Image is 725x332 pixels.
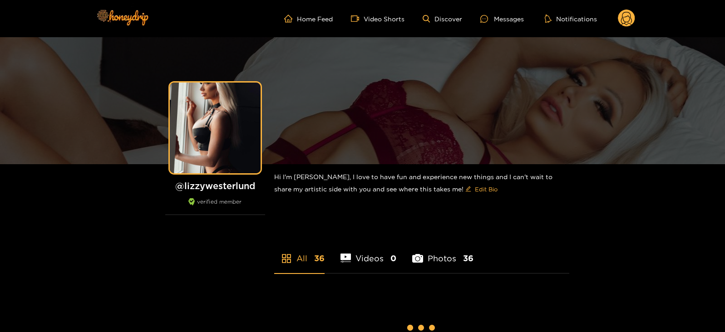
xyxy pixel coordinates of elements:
[314,253,325,264] span: 36
[475,185,498,194] span: Edit Bio
[274,232,325,273] li: All
[542,14,600,23] button: Notifications
[390,253,396,264] span: 0
[284,15,297,23] span: home
[351,15,404,23] a: Video Shorts
[463,253,473,264] span: 36
[464,182,499,196] button: editEdit Bio
[351,15,364,23] span: video-camera
[165,198,265,215] div: verified member
[480,14,524,24] div: Messages
[284,15,333,23] a: Home Feed
[340,232,397,273] li: Videos
[165,180,265,191] h1: @ lizzywesterlund
[465,186,471,193] span: edit
[412,232,473,273] li: Photos
[281,253,292,264] span: appstore
[423,15,462,23] a: Discover
[274,164,569,204] div: Hi I'm [PERSON_NAME], I love to have fun and experience new things and I can't wait to share my a...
